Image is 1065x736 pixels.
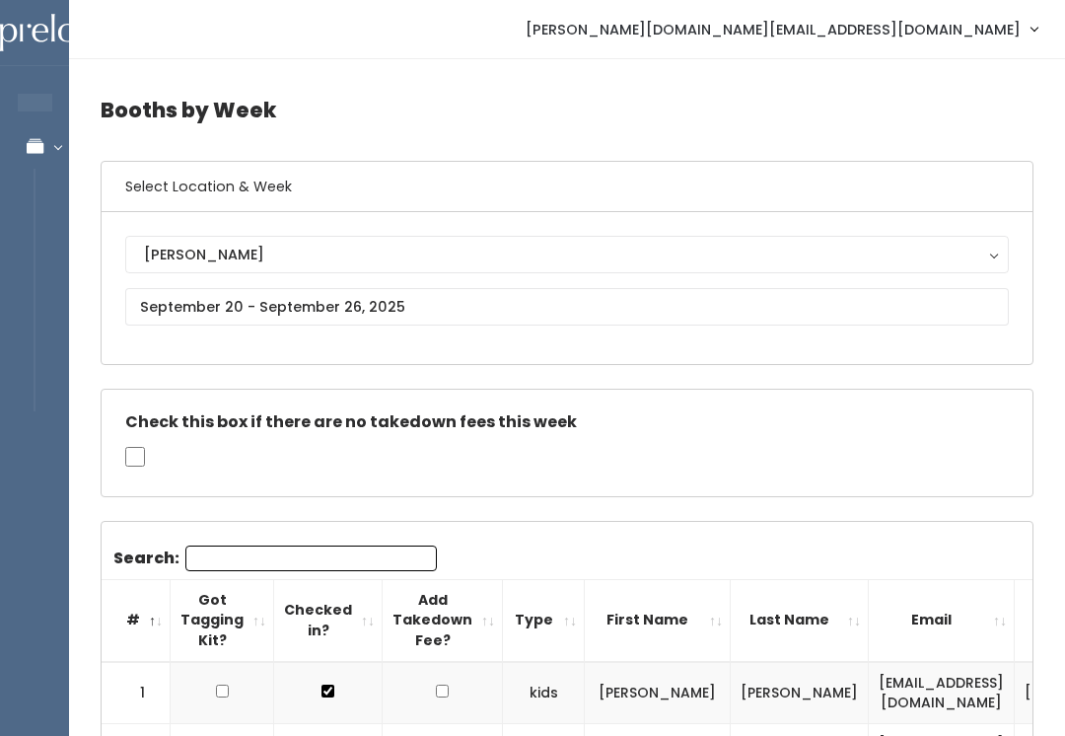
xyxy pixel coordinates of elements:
th: Last Name: activate to sort column ascending [731,579,869,661]
input: September 20 - September 26, 2025 [125,288,1009,326]
div: [PERSON_NAME] [144,244,990,265]
span: [PERSON_NAME][DOMAIN_NAME][EMAIL_ADDRESS][DOMAIN_NAME] [526,19,1021,40]
td: [PERSON_NAME] [731,662,869,724]
input: Search: [185,546,437,571]
th: Email: activate to sort column ascending [869,579,1015,661]
label: Search: [113,546,437,571]
td: kids [503,662,585,724]
button: [PERSON_NAME] [125,236,1009,273]
h5: Check this box if there are no takedown fees this week [125,413,1009,431]
td: [PERSON_NAME] [585,662,731,724]
a: [PERSON_NAME][DOMAIN_NAME][EMAIL_ADDRESS][DOMAIN_NAME] [506,8,1057,50]
th: Add Takedown Fee?: activate to sort column ascending [383,579,503,661]
th: #: activate to sort column descending [102,579,171,661]
th: Checked in?: activate to sort column ascending [274,579,383,661]
h6: Select Location & Week [102,162,1032,212]
td: [EMAIL_ADDRESS][DOMAIN_NAME] [869,662,1015,724]
h4: Booths by Week [101,83,1033,137]
td: 1 [102,662,171,724]
th: Got Tagging Kit?: activate to sort column ascending [171,579,274,661]
th: Type: activate to sort column ascending [503,579,585,661]
th: First Name: activate to sort column ascending [585,579,731,661]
